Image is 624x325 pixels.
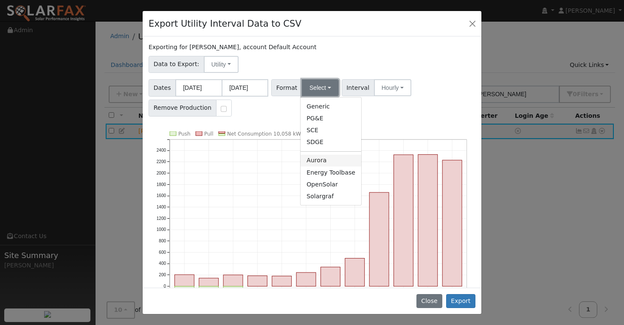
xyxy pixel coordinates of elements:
[301,125,361,136] a: SCE
[178,131,191,137] text: Push
[149,100,216,117] span: Remove Production
[157,216,166,220] text: 1200
[301,155,361,167] a: Aurora
[157,182,166,186] text: 1800
[175,275,194,286] rect: onclick=""
[157,148,166,153] text: 2400
[199,286,219,294] rect: onclick=""
[271,79,302,96] span: Format
[345,258,365,286] rect: onclick=""
[204,56,239,73] button: Utility
[159,272,166,277] text: 200
[204,131,213,137] text: Pull
[175,286,194,305] rect: onclick=""
[301,167,361,178] a: Energy Toolbase
[418,154,438,286] rect: onclick=""
[223,275,243,286] rect: onclick=""
[159,261,166,266] text: 400
[149,17,301,31] h4: Export Utility Interval Data to CSV
[272,276,292,286] rect: onclick=""
[369,192,389,286] rect: onclick=""
[157,159,166,164] text: 2200
[157,205,166,209] text: 1400
[301,190,361,202] a: Solargraf
[374,79,411,96] button: Hourly
[149,79,176,97] span: Dates
[159,250,166,255] text: 600
[321,267,340,286] rect: onclick=""
[157,227,166,232] text: 1000
[394,155,413,286] rect: onclick=""
[301,136,361,148] a: SDGE
[157,193,166,198] text: 1600
[296,272,316,286] rect: onclick=""
[301,100,361,112] a: Generic
[302,79,339,96] button: Select
[248,276,267,286] rect: onclick=""
[446,294,475,308] button: Export
[467,17,478,29] button: Close
[301,178,361,190] a: OpenSolar
[301,112,361,124] a: PG&E
[157,171,166,175] text: 2000
[149,56,204,73] span: Data to Export:
[223,286,243,289] rect: onclick=""
[149,43,316,52] label: Exporting for [PERSON_NAME], account Default Account
[416,294,442,308] button: Close
[227,131,304,137] text: Net Consumption 10,058 kWh
[199,278,219,286] rect: onclick=""
[159,239,166,243] text: 800
[164,284,166,289] text: 0
[443,160,462,286] rect: onclick=""
[342,79,374,96] span: Interval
